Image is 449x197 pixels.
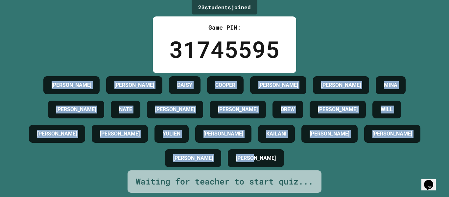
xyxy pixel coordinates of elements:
[372,130,412,138] h4: [PERSON_NAME]
[114,81,154,89] h4: [PERSON_NAME]
[136,175,313,188] div: Waiting for teacher to start quiz...
[381,106,393,113] h4: WILL
[169,32,280,66] div: 31745595
[169,23,280,32] div: Game PIN:
[203,130,243,138] h4: [PERSON_NAME]
[258,81,298,89] h4: [PERSON_NAME]
[173,154,213,162] h4: [PERSON_NAME]
[119,106,132,113] h4: NATE
[266,130,287,138] h4: KAILANI
[321,81,361,89] h4: [PERSON_NAME]
[163,130,180,138] h4: YULIEN
[56,106,96,113] h4: [PERSON_NAME]
[384,81,397,89] h4: MINA
[155,106,195,113] h4: [PERSON_NAME]
[281,106,295,113] h4: DREW
[37,130,77,138] h4: [PERSON_NAME]
[215,81,235,89] h4: COOPER
[236,154,276,162] h4: [PERSON_NAME]
[100,130,140,138] h4: [PERSON_NAME]
[421,171,442,190] iframe: chat widget
[52,81,91,89] h4: [PERSON_NAME]
[310,130,349,138] h4: [PERSON_NAME]
[218,106,258,113] h4: [PERSON_NAME]
[318,106,358,113] h4: [PERSON_NAME]
[177,81,192,89] h4: DAISY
